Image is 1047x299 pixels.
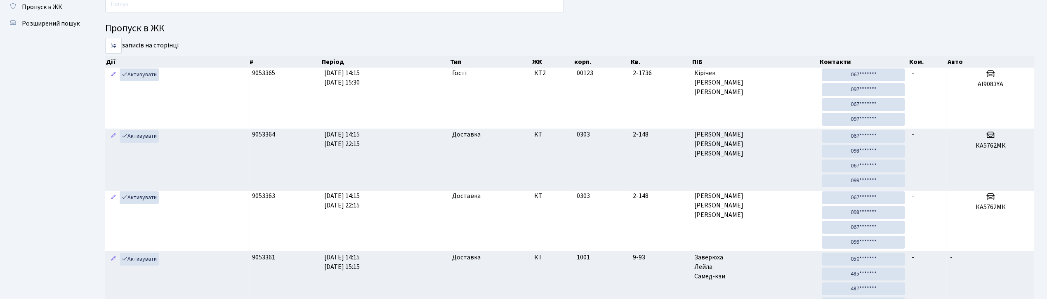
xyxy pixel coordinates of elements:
span: [PERSON_NAME] [PERSON_NAME] [PERSON_NAME] [694,130,816,158]
span: КТ [535,130,570,139]
span: Пропуск в ЖК [22,2,62,12]
span: КТ [535,253,570,262]
th: корп. [573,56,630,68]
a: Активувати [120,253,159,266]
span: 00123 [577,68,593,78]
a: Активувати [120,191,159,204]
a: Редагувати [108,253,118,266]
th: Контакти [819,56,909,68]
span: Доставка [453,191,481,201]
span: - [912,130,914,139]
th: Період [321,56,449,68]
span: Кірічек [PERSON_NAME] [PERSON_NAME] [694,68,816,97]
th: # [249,56,321,68]
a: Активувати [120,130,159,143]
span: 9053361 [252,253,275,262]
span: Доставка [453,130,481,139]
span: КТ [535,191,570,201]
span: [PERSON_NAME] [PERSON_NAME] [PERSON_NAME] [694,191,816,220]
th: Ком. [909,56,947,68]
h5: КА5762МК [950,203,1031,211]
a: Розширений пошук [4,15,87,32]
span: 9-93 [633,253,688,262]
span: 2-1736 [633,68,688,78]
select: записів на сторінці [105,38,122,54]
a: Редагувати [108,191,118,204]
span: Доставка [453,253,481,262]
th: Авто [947,56,1035,68]
span: 2-148 [633,130,688,139]
span: 0303 [577,130,590,139]
label: записів на сторінці [105,38,179,54]
span: 9053363 [252,191,275,200]
h5: AI9083YA [950,80,1031,88]
span: КТ2 [535,68,570,78]
th: Тип [449,56,531,68]
span: [DATE] 14:15 [DATE] 22:15 [324,130,360,148]
th: Дії [105,56,249,68]
span: - [912,253,914,262]
a: Редагувати [108,68,118,81]
a: Редагувати [108,130,118,143]
span: - [950,253,953,262]
span: - [912,191,914,200]
th: ПІБ [691,56,819,68]
h5: КА5762МК [950,142,1031,150]
span: 0303 [577,191,590,200]
span: [DATE] 14:15 [DATE] 15:15 [324,253,360,271]
span: Розширений пошук [22,19,80,28]
h4: Пропуск в ЖК [105,23,1035,35]
span: - [912,68,914,78]
th: ЖК [531,56,573,68]
span: Гості [453,68,467,78]
span: 9053364 [252,130,275,139]
span: 9053365 [252,68,275,78]
span: 1001 [577,253,590,262]
a: Активувати [120,68,159,81]
span: Заверюха Лейла Самед-кзи [694,253,816,281]
th: Кв. [630,56,691,68]
span: [DATE] 14:15 [DATE] 22:15 [324,191,360,210]
span: [DATE] 14:15 [DATE] 15:30 [324,68,360,87]
span: 2-148 [633,191,688,201]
